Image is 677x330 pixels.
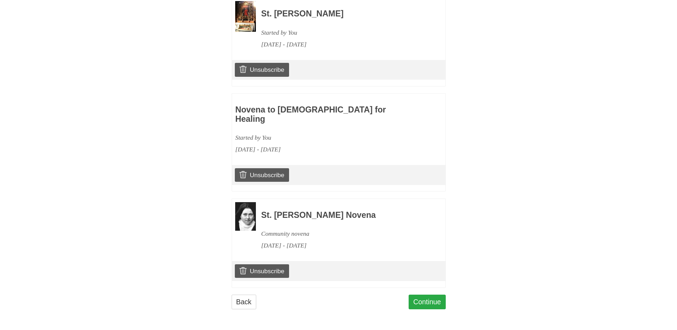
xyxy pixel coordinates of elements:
a: Back [232,295,256,309]
div: [DATE] - [DATE] [261,39,426,50]
a: Unsubscribe [235,168,289,182]
h3: St. [PERSON_NAME] Novena [261,211,426,220]
div: Started by You [235,132,400,144]
img: Novena image [235,1,256,32]
div: Started by You [261,27,426,39]
div: [DATE] - [DATE] [261,240,426,251]
div: [DATE] - [DATE] [235,144,400,155]
div: Community novena [261,228,426,240]
h3: Novena to [DEMOGRAPHIC_DATA] for Healing [235,105,400,124]
img: Novena image [235,202,256,231]
a: Unsubscribe [235,264,289,278]
a: Continue [409,295,446,309]
h3: St. [PERSON_NAME] [261,9,426,19]
a: Unsubscribe [235,63,289,76]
